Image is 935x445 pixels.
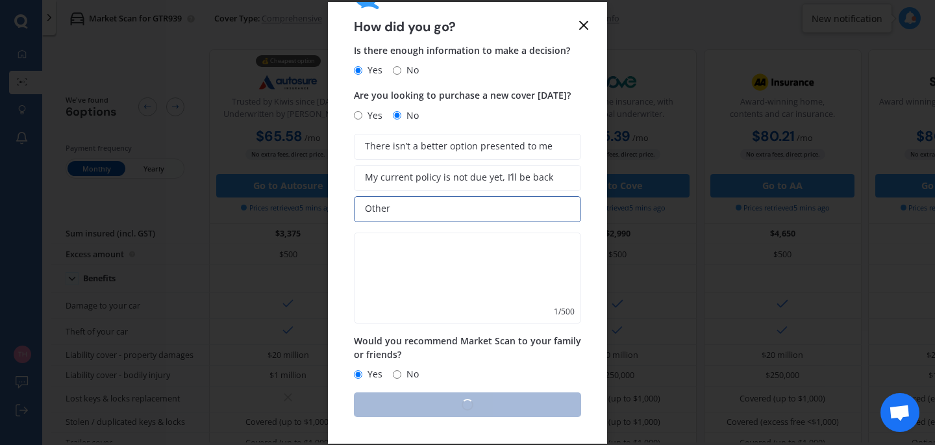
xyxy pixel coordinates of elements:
input: Yes [354,370,362,379]
span: There isn’t a better option presented to me [365,141,553,152]
a: Open chat [880,393,919,432]
span: Yes [362,108,382,123]
input: Yes [354,66,362,75]
span: Yes [362,366,382,382]
span: 1 / 500 [554,305,575,318]
input: No [393,370,401,379]
span: No [401,62,419,78]
span: No [401,108,419,123]
span: My current policy is not due yet, I’ll be back [365,172,553,183]
input: Yes [354,111,362,120]
span: No [401,366,419,382]
span: Other [365,203,390,214]
span: Would you recommend Market Scan to your family or friends? [354,335,581,361]
span: Is there enough information to make a decision? [354,44,570,57]
input: No [393,66,401,75]
span: Yes [362,62,382,78]
input: No [393,111,401,120]
span: Are you looking to purchase a new cover [DATE]? [354,90,571,102]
